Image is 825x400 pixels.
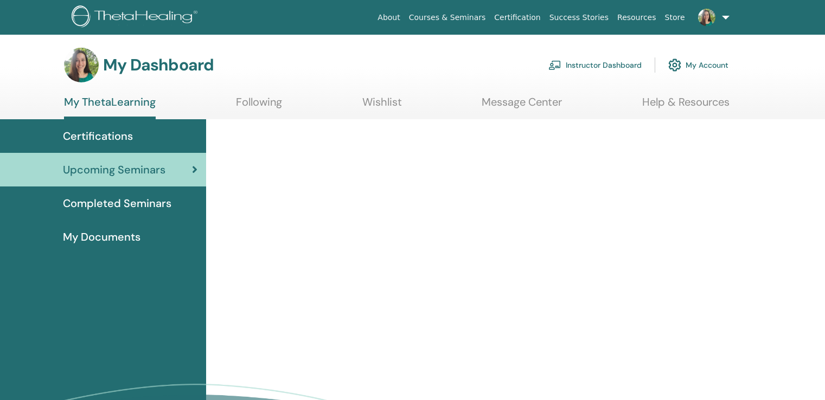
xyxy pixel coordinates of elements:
[63,195,171,211] span: Completed Seminars
[482,95,562,117] a: Message Center
[362,95,402,117] a: Wishlist
[545,8,613,28] a: Success Stories
[613,8,661,28] a: Resources
[63,128,133,144] span: Certifications
[661,8,689,28] a: Store
[236,95,282,117] a: Following
[63,162,165,178] span: Upcoming Seminars
[698,9,715,26] img: default.jpg
[490,8,545,28] a: Certification
[668,53,728,77] a: My Account
[548,60,561,70] img: chalkboard-teacher.svg
[548,53,642,77] a: Instructor Dashboard
[64,95,156,119] a: My ThetaLearning
[405,8,490,28] a: Courses & Seminars
[103,55,214,75] h3: My Dashboard
[642,95,730,117] a: Help & Resources
[64,48,99,82] img: default.jpg
[72,5,201,30] img: logo.png
[63,229,140,245] span: My Documents
[668,56,681,74] img: cog.svg
[373,8,404,28] a: About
